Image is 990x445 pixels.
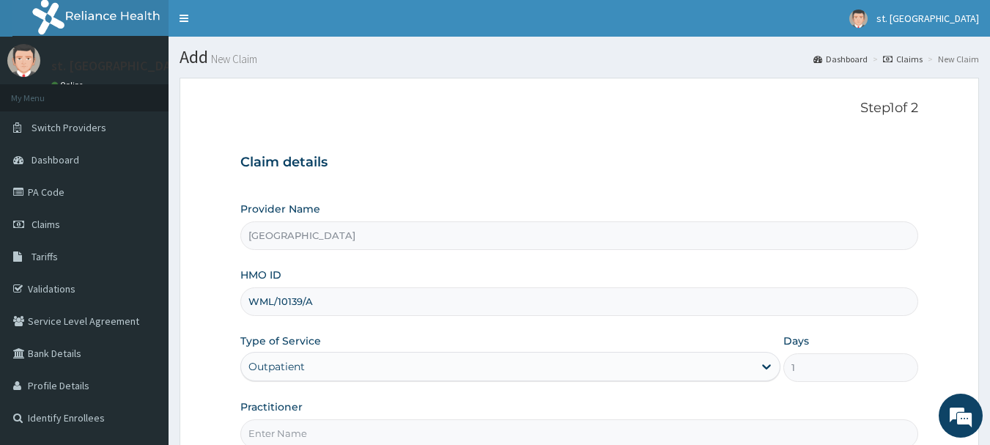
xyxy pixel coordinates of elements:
label: Days [783,334,809,348]
span: Switch Providers [32,121,106,134]
span: Tariffs [32,250,58,263]
h3: Claim details [240,155,919,171]
p: st. [GEOGRAPHIC_DATA] [51,59,190,73]
a: Claims [883,53,923,65]
small: New Claim [208,54,257,65]
li: New Claim [924,53,979,65]
a: Online [51,80,86,90]
img: User Image [849,10,868,28]
label: Practitioner [240,400,303,414]
span: st. [GEOGRAPHIC_DATA] [876,12,979,25]
label: Type of Service [240,334,321,348]
span: Claims [32,218,60,231]
div: Outpatient [248,359,305,374]
span: Dashboard [32,153,79,166]
label: Provider Name [240,202,320,216]
p: Step 1 of 2 [240,100,919,117]
input: Enter HMO ID [240,287,919,316]
h1: Add [180,48,979,67]
img: User Image [7,44,40,77]
label: HMO ID [240,268,281,282]
a: Dashboard [813,53,868,65]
